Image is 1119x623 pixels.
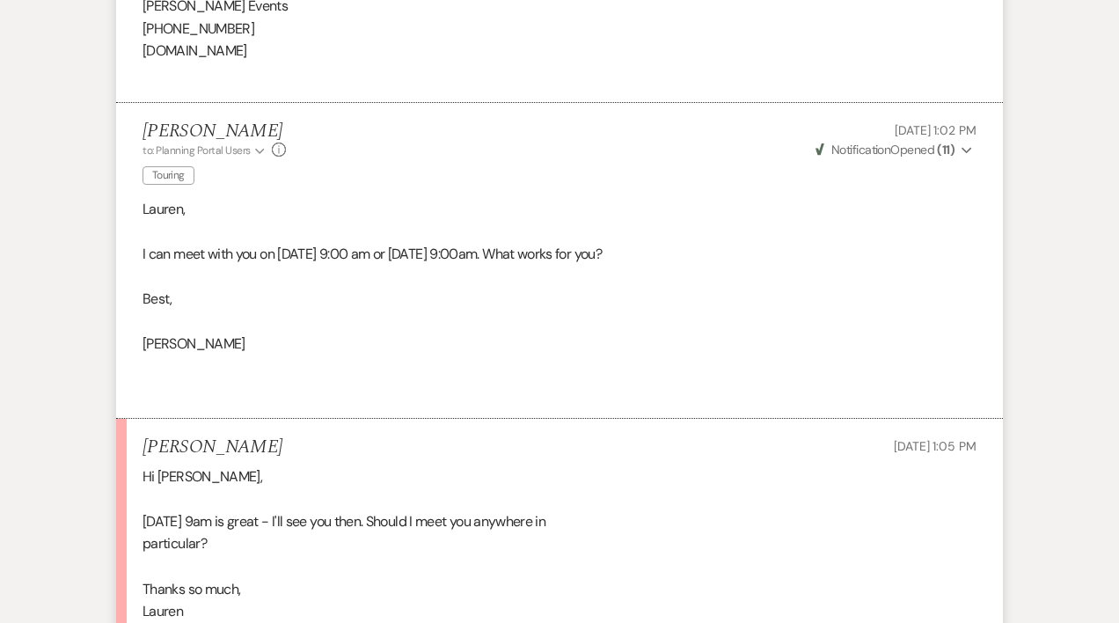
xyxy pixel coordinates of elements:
span: Opened [815,142,955,158]
span: Notification [831,142,890,158]
button: to: Planning Portal Users [143,143,267,158]
p: I can meet with you on [DATE] 9:00 am or [DATE] 9:00am. What works for you? [143,243,976,266]
h5: [PERSON_NAME] [143,121,286,143]
span: [DATE] 1:02 PM [895,122,976,138]
p: Lauren, [143,198,976,221]
p: Best, [143,288,976,311]
span: to: Planning Portal Users [143,143,251,158]
button: NotificationOpened (11) [813,141,976,159]
span: [DATE] 1:05 PM [894,438,976,454]
p: [PERSON_NAME] [143,333,976,355]
span: Touring [143,166,194,185]
strong: ( 11 ) [937,142,954,158]
h5: [PERSON_NAME] [143,436,282,458]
